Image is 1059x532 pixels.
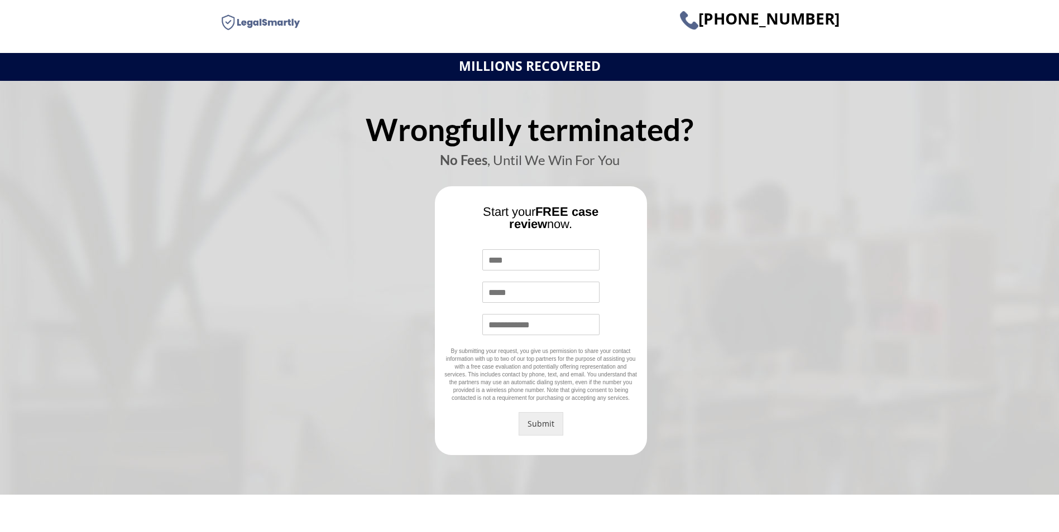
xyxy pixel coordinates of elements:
[519,412,563,436] button: Submit
[680,16,840,27] a: [PHONE_NUMBER]
[444,348,636,401] span: By submitting your request, you give us permission to share your contact information with up to t...
[509,205,598,231] b: FREE case review
[680,8,840,29] span: [PHONE_NUMBER]
[443,206,639,239] div: Start your now.
[459,57,601,75] strong: MILLIONS RECOVERED
[440,152,487,168] b: No Fees
[220,114,840,153] div: Wrongfully terminated?
[220,153,840,175] div: , Until We Win For You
